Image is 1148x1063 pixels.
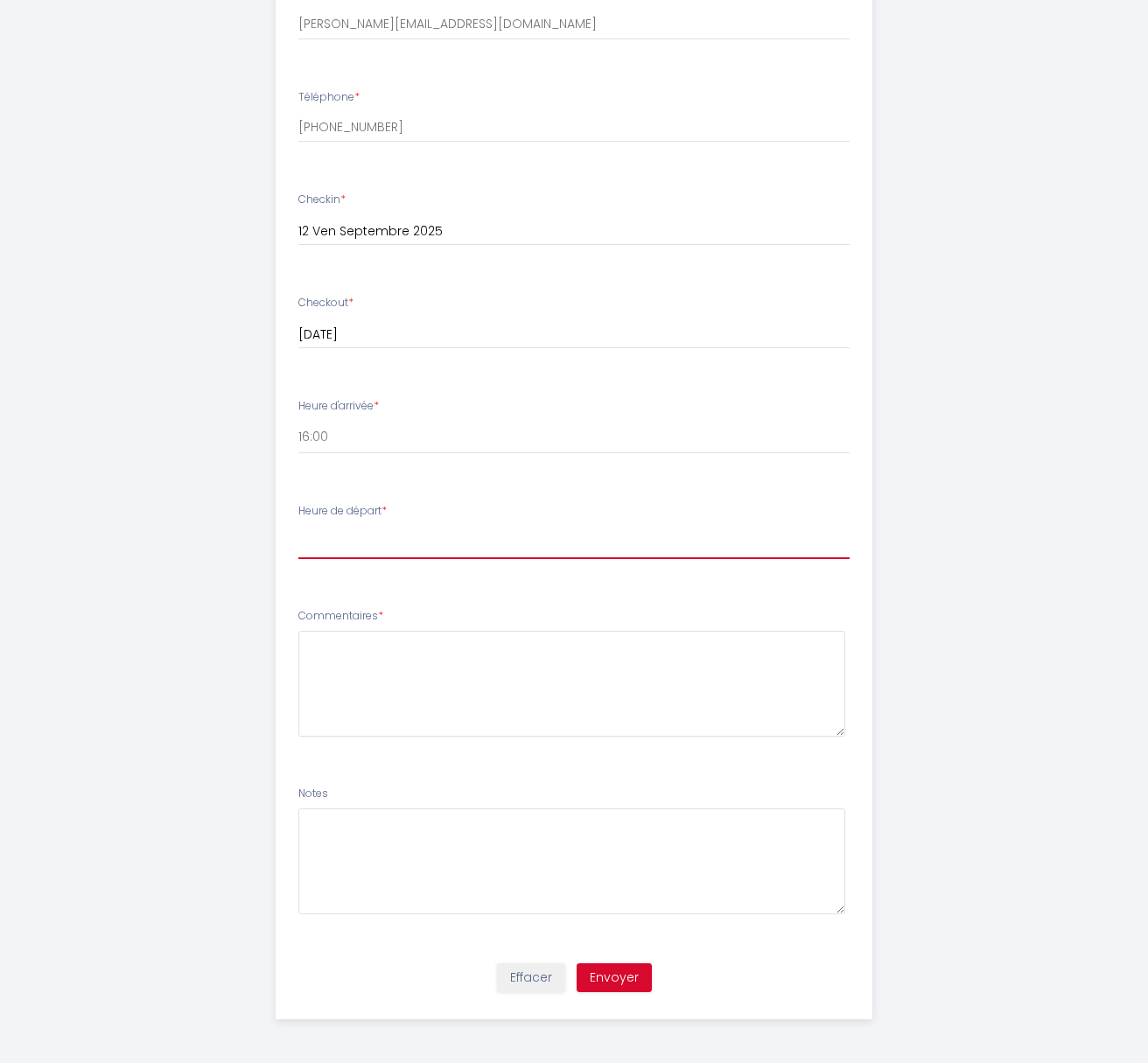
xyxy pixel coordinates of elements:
[497,963,565,993] button: Effacer
[298,786,328,802] label: Notes
[298,295,353,311] label: Checkout
[298,503,387,520] label: Heure de départ
[298,608,383,625] label: Commentaires
[298,192,346,208] label: Checkin
[298,89,360,106] label: Téléphone
[577,963,652,993] button: Envoyer
[298,398,379,415] label: Heure d'arrivée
